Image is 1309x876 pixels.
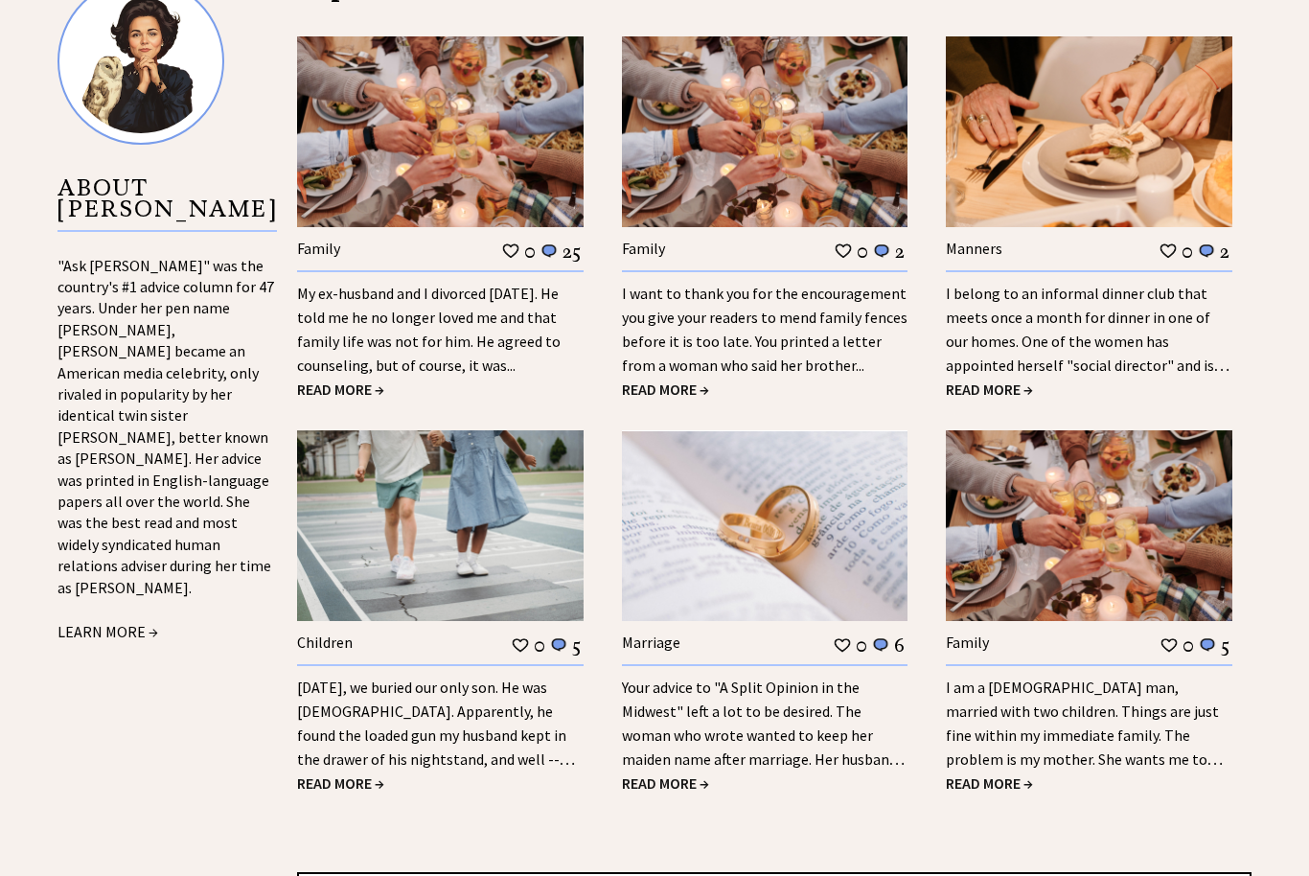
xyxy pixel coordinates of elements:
img: message_round%201.png [1197,243,1216,261]
a: Marriage [622,634,680,653]
a: Your advice to "A Split Opinion in the Midwest" left a lot to be desired. The woman who wrote wan... [622,679,905,794]
a: My ex-husband and I divorced [DATE]. He told me he no longer loved me and that family life was no... [297,285,561,376]
a: Children [297,634,353,653]
a: READ MORE → [297,774,384,794]
td: 0 [533,634,546,658]
a: Manners [946,240,1002,259]
img: heart_outline%201.png [1159,242,1178,261]
a: READ MORE → [946,774,1033,794]
td: 2 [894,240,906,265]
a: READ MORE → [946,380,1033,400]
img: family.jpg [622,37,908,228]
a: Family [622,240,665,259]
td: 5 [571,634,582,658]
td: 0 [855,634,868,658]
a: READ MORE → [297,380,384,400]
img: message_round%201.png [549,637,568,655]
img: family.jpg [946,431,1232,622]
td: 0 [856,240,869,265]
a: I belong to an informal dinner club that meets once a month for dinner in one of our homes. One o... [946,285,1229,400]
img: heart_outline%201.png [834,242,853,261]
img: message_round%201.png [872,243,891,261]
img: message_round%201.png [1198,637,1217,655]
a: I am a [DEMOGRAPHIC_DATA] man, married with two children. Things are just fine within my immediat... [946,679,1223,794]
p: ABOUT [PERSON_NAME] [57,178,277,233]
td: 0 [523,240,537,265]
a: LEARN MORE → [57,623,158,642]
td: 2 [1219,240,1230,265]
td: 0 [1182,634,1195,658]
img: heart_outline%201.png [511,637,530,656]
a: READ MORE → [622,774,709,794]
img: heart_outline%201.png [501,242,520,261]
img: marriage.jpg [622,431,908,622]
a: [DATE], we buried our only son. He was [DEMOGRAPHIC_DATA]. Apparently, he found the loaded gun my... [297,679,575,794]
img: children.jpg [297,431,584,622]
img: family.jpg [297,37,584,228]
div: "Ask [PERSON_NAME]" was the country's #1 advice column for 47 years. Under her pen name [PERSON_N... [57,256,277,645]
img: message_round%201.png [871,637,890,655]
a: Family [297,240,340,259]
img: heart_outline%201.png [1160,637,1179,656]
td: 6 [893,634,906,658]
img: manners.jpg [946,37,1232,228]
a: READ MORE → [622,380,709,400]
td: 25 [562,240,582,265]
img: heart_outline%201.png [833,637,852,656]
a: I want to thank you for the encouragement you give your readers to mend family fences before it i... [622,285,907,376]
a: Family [946,634,989,653]
img: message_round%201.png [540,243,559,261]
td: 0 [1181,240,1194,265]
td: 5 [1220,634,1230,658]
